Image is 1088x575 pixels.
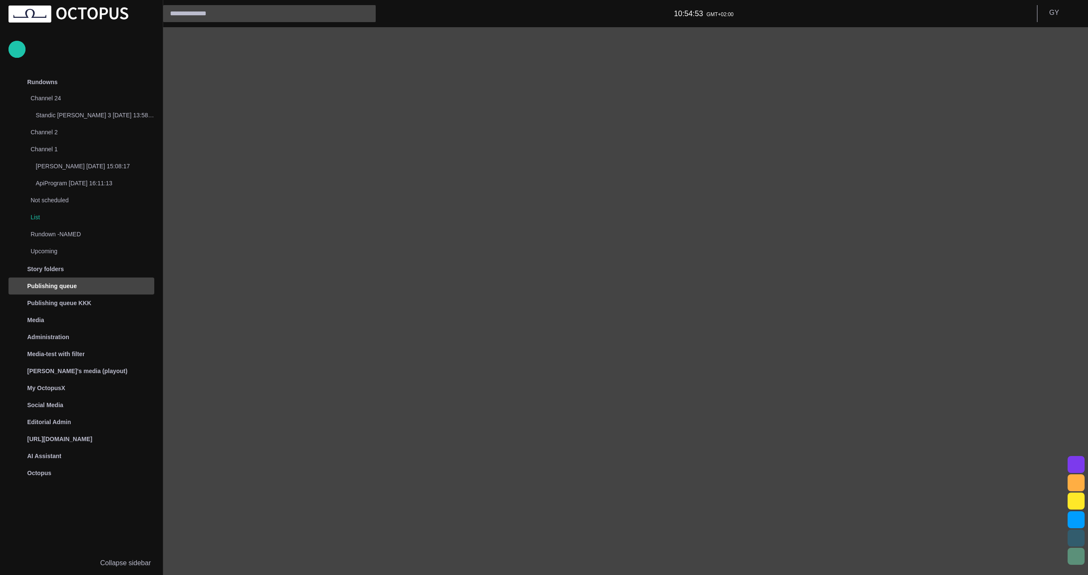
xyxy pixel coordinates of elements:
div: List [14,210,154,227]
div: Media [8,312,154,329]
div: Publishing queue [8,278,154,295]
p: Upcoming [31,247,137,255]
p: Octopus [27,469,51,477]
p: Media [27,316,44,324]
img: Octopus News Room [8,6,128,23]
p: ApiProgram [DATE] 16:11:13 [36,179,154,187]
p: 10:54:53 [674,8,703,19]
div: Octopus [8,465,154,482]
p: Rundowns [27,78,58,86]
p: List [31,213,154,221]
p: Rundown -NAMED [31,230,137,238]
p: Standic [PERSON_NAME] 3 [DATE] 13:58:48 [36,111,154,119]
div: Media-test with filter [8,346,154,363]
p: Administration [27,333,69,341]
div: ApiProgram [DATE] 16:11:13 [19,176,154,193]
p: Social Media [27,401,63,409]
p: Editorial Admin [27,418,71,426]
p: [URL][DOMAIN_NAME] [27,435,92,443]
p: AI Assistant [27,452,61,460]
ul: main menu [8,74,154,482]
p: Channel 24 [31,94,137,102]
div: [PERSON_NAME]'s media (playout) [8,363,154,380]
div: AI Assistant [8,448,154,465]
p: Channel 2 [31,128,137,136]
p: Story folders [27,265,64,273]
p: Collapse sidebar [100,558,151,568]
p: Channel 1 [31,145,137,153]
p: Media-test with filter [27,350,85,358]
p: Publishing queue [27,282,77,290]
button: GY [1043,5,1083,20]
div: Standic [PERSON_NAME] 3 [DATE] 13:58:48 [19,108,154,125]
p: GMT+02:00 [706,11,734,18]
button: Collapse sidebar [8,555,154,572]
p: Publishing queue KKK [27,299,91,307]
div: [URL][DOMAIN_NAME] [8,431,154,448]
p: Not scheduled [31,196,137,204]
p: [PERSON_NAME] [DATE] 15:08:17 [36,162,154,170]
p: My OctopusX [27,384,65,392]
p: G Y [1049,8,1059,18]
div: [PERSON_NAME] [DATE] 15:08:17 [19,159,154,176]
p: [PERSON_NAME]'s media (playout) [27,367,127,375]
